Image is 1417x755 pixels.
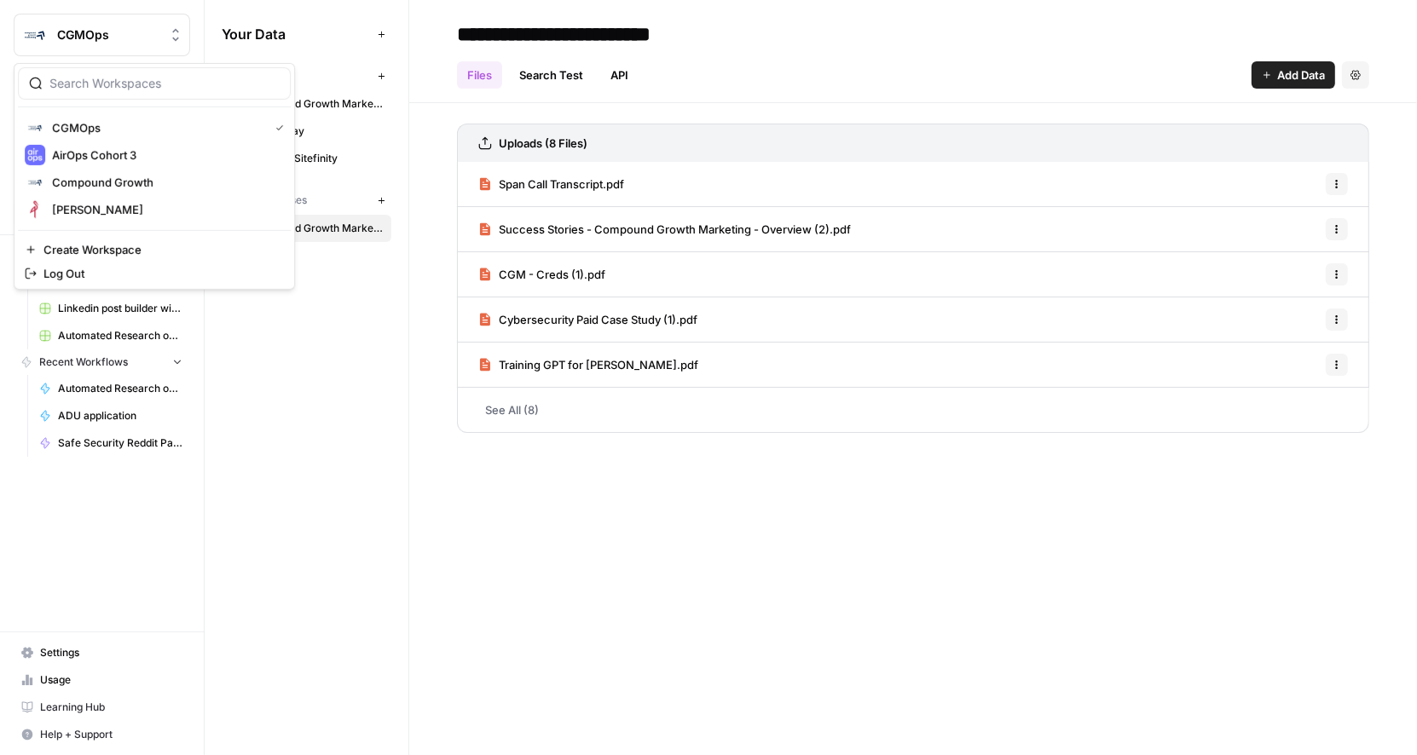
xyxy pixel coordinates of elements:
a: See All (8) [457,388,1369,432]
span: Compound Growth [52,174,277,191]
span: Usage [40,672,182,688]
span: ADU application [58,408,182,424]
input: Search Workspaces [49,75,280,92]
span: Linkedin post builder with review Grid [58,301,182,316]
a: Learning Hub [14,694,190,721]
a: Log Out [18,262,291,285]
span: CGMOps [52,119,262,136]
span: Recent Workflows [39,354,128,370]
a: Success Stories - Compound Growth Marketing - Overview (2).pdf [478,207,851,251]
span: Cybersecurity Paid Case Study (1).pdf [499,311,697,328]
img: MinIO Logo [25,199,45,220]
a: Training GPT for [PERSON_NAME].pdf [478,343,698,387]
a: Create Workspace [18,238,291,262]
a: ADU application [32,402,190,429]
span: Progress Sitefinity [248,151,384,166]
span: ConnexPay [248,124,384,139]
a: Settings [14,639,190,666]
a: Search Test [509,61,593,89]
button: Recent Workflows [14,349,190,375]
span: CGM - Creds (1).pdf [499,266,605,283]
span: Log Out [43,265,277,282]
a: Automated Research on new leads Grid [32,322,190,349]
span: Safe Security Reddit Parser [58,435,182,451]
span: Add Data [1277,66,1325,84]
button: Workspace: CGMOps [14,14,190,56]
a: Files [457,61,502,89]
span: CGMOps [57,26,160,43]
a: Cybersecurity Paid Case Study (1).pdf [478,297,697,342]
h3: Uploads (8 Files) [499,135,587,152]
a: Safe Security Reddit Parser [32,429,190,457]
span: Compound Growth Marketing [248,221,384,236]
a: CGM - Creds (1).pdf [478,252,605,297]
a: Span Call Transcript.pdf [478,162,624,206]
a: Automated Research on new leads [32,375,190,402]
span: Automated Research on new leads Grid [58,328,182,343]
span: Success Stories - Compound Growth Marketing - Overview (2).pdf [499,221,851,238]
span: AirOps Cohort 3 [52,147,277,164]
button: Help + Support [14,721,190,748]
span: Settings [40,645,182,660]
span: Create Workspace [43,241,277,258]
span: Learning Hub [40,700,182,715]
img: CGMOps Logo [20,20,50,50]
span: Compound Growth Marketing [248,96,384,112]
img: Compound Growth Logo [25,172,45,193]
a: Uploads (8 Files) [478,124,587,162]
span: Span Call Transcript.pdf [499,176,624,193]
a: ConnexPay [222,118,391,145]
button: Add Data [1252,61,1335,89]
img: AirOps Cohort 3 Logo [25,145,45,165]
a: API [600,61,639,89]
span: Your Data [222,24,371,44]
a: Usage [14,666,190,694]
a: Compound Growth Marketing [222,90,391,118]
span: Training GPT for [PERSON_NAME].pdf [499,356,698,373]
img: CGMOps Logo [25,118,45,138]
div: Workspace: CGMOps [14,63,295,290]
span: Automated Research on new leads [58,381,182,396]
span: [PERSON_NAME] [52,201,277,218]
a: Compound Growth Marketing [222,215,391,242]
a: Linkedin post builder with review Grid [32,295,190,322]
a: Progress Sitefinity [222,145,391,172]
span: Help + Support [40,727,182,742]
